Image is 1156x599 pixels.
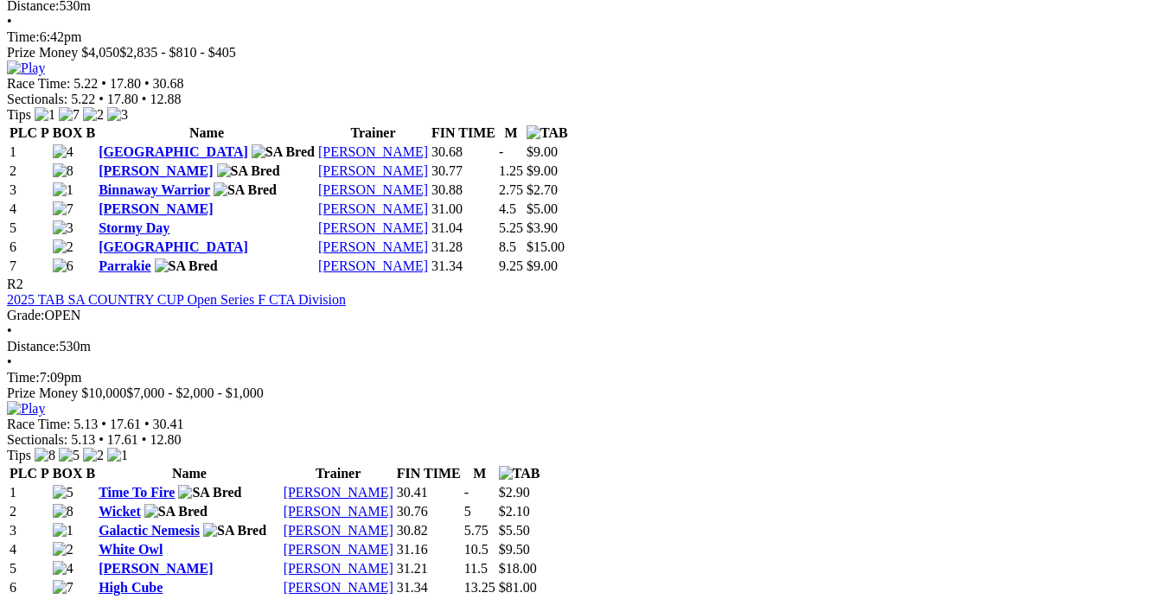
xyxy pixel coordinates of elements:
[9,579,50,596] td: 6
[7,323,12,338] span: •
[99,220,169,235] a: Stormy Day
[527,125,568,141] img: TAB
[7,432,67,447] span: Sectionals:
[7,339,59,354] span: Distance:
[53,485,73,500] img: 5
[499,239,516,254] text: 8.5
[107,432,138,447] span: 17.61
[9,143,50,161] td: 1
[463,465,496,482] th: M
[317,124,429,142] th: Trainer
[7,370,1149,386] div: 7:09pm
[144,76,150,91] span: •
[527,163,558,178] span: $9.00
[86,466,95,481] span: B
[53,125,83,140] span: BOX
[101,417,106,431] span: •
[318,144,428,159] a: [PERSON_NAME]
[35,107,55,123] img: 1
[53,163,73,179] img: 8
[499,504,530,519] span: $2.10
[284,504,393,519] a: [PERSON_NAME]
[499,466,540,481] img: TAB
[7,308,45,322] span: Grade:
[527,239,565,254] span: $15.00
[9,220,50,237] td: 5
[7,45,1149,61] div: Prize Money $4,050
[396,484,462,501] td: 30.41
[318,220,428,235] a: [PERSON_NAME]
[499,182,523,197] text: 2.75
[107,92,138,106] span: 17.80
[499,485,530,500] span: $2.90
[53,580,73,596] img: 7
[99,92,104,106] span: •
[464,504,471,519] text: 5
[107,107,128,123] img: 3
[53,239,73,255] img: 2
[464,485,469,500] text: -
[7,107,31,122] span: Tips
[107,448,128,463] img: 1
[499,523,530,538] span: $5.50
[284,542,393,557] a: [PERSON_NAME]
[318,239,428,254] a: [PERSON_NAME]
[110,417,141,431] span: 17.61
[153,76,184,91] span: 30.68
[499,144,503,159] text: -
[464,542,489,557] text: 10.5
[150,432,181,447] span: 12.80
[99,580,163,595] a: High Cube
[99,561,213,576] a: [PERSON_NAME]
[9,522,50,539] td: 3
[59,107,80,123] img: 7
[86,125,95,140] span: B
[396,503,462,520] td: 30.76
[499,580,537,595] span: $81.00
[318,201,428,216] a: [PERSON_NAME]
[396,579,462,596] td: 31.34
[7,61,45,76] img: Play
[431,239,496,256] td: 31.28
[7,339,1149,354] div: 530m
[527,220,558,235] span: $3.90
[142,92,147,106] span: •
[41,125,49,140] span: P
[98,124,316,142] th: Name
[7,401,45,417] img: Play
[9,239,50,256] td: 6
[7,277,23,291] span: R2
[83,448,104,463] img: 2
[499,201,516,216] text: 4.5
[318,182,428,197] a: [PERSON_NAME]
[9,560,50,577] td: 5
[10,466,37,481] span: PLC
[283,465,394,482] th: Trainer
[7,354,12,369] span: •
[464,523,489,538] text: 5.75
[431,143,496,161] td: 30.68
[71,92,95,106] span: 5.22
[99,163,213,178] a: [PERSON_NAME]
[464,561,488,576] text: 11.5
[499,163,523,178] text: 1.25
[7,76,70,91] span: Race Time:
[7,386,1149,401] div: Prize Money $10,000
[99,258,150,273] a: Parrakie
[7,448,31,462] span: Tips
[98,465,281,482] th: Name
[73,76,98,91] span: 5.22
[499,542,530,557] span: $9.50
[396,541,462,558] td: 31.16
[464,580,495,595] text: 13.25
[153,417,184,431] span: 30.41
[142,432,147,447] span: •
[527,182,558,197] span: $2.70
[318,163,428,178] a: [PERSON_NAME]
[431,124,496,142] th: FIN TIME
[41,466,49,481] span: P
[53,201,73,217] img: 7
[499,561,537,576] span: $18.00
[9,182,50,199] td: 3
[527,258,558,273] span: $9.00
